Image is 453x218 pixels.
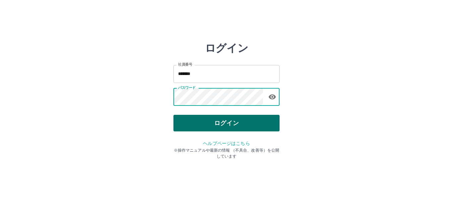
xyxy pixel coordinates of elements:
[173,115,280,131] button: ログイン
[178,85,196,90] label: パスワード
[203,141,250,146] a: ヘルプページはこちら
[178,62,192,67] label: 社員番号
[173,147,280,159] p: ※操作マニュアルや最新の情報 （不具合、改善等）を公開しています
[205,42,248,54] h2: ログイン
